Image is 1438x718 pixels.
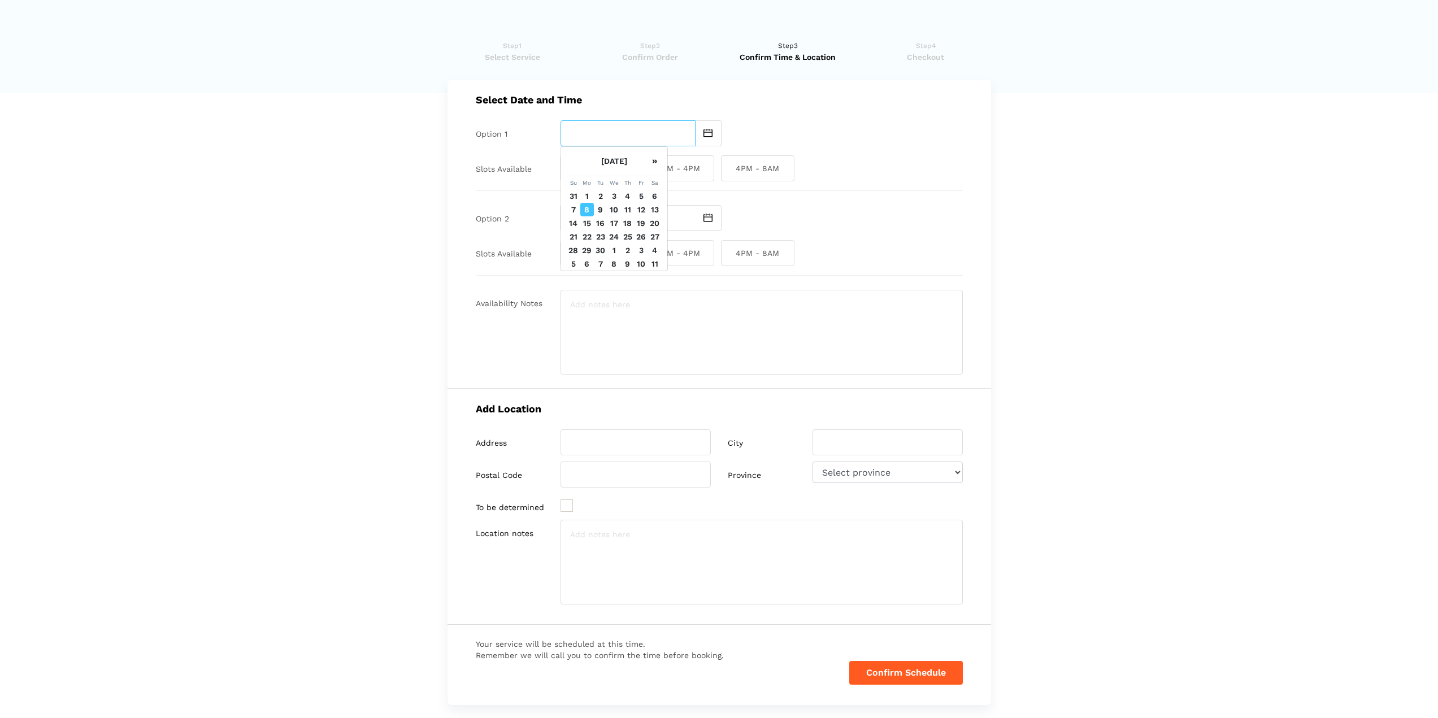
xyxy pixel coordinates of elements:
[567,216,580,230] td: 14
[648,243,662,257] td: 4
[621,176,635,189] th: Th
[476,471,522,480] label: Postal Code
[594,216,607,230] td: 16
[723,51,853,63] span: Confirm Time & Location
[580,176,594,189] th: Mo
[580,243,594,257] td: 29
[607,243,621,257] td: 1
[621,230,635,243] td: 25
[580,216,594,230] td: 15
[476,529,533,538] label: Location notes
[641,155,714,181] span: 12PM - 4PM
[621,189,635,203] td: 4
[476,638,724,662] span: Your service will be scheduled at this time. Remember we will call you to confirm the time before...
[476,164,532,174] label: Slots Available
[648,203,662,216] td: 13
[635,257,648,271] td: 10
[594,257,607,271] td: 7
[594,243,607,257] td: 30
[607,230,621,243] td: 24
[607,216,621,230] td: 17
[594,203,607,216] td: 9
[476,438,507,448] label: Address
[849,661,963,685] button: Confirm Schedule
[635,176,648,189] th: Fr
[594,230,607,243] td: 23
[635,203,648,216] td: 12
[476,403,963,415] h5: Add Location
[621,203,635,216] td: 11
[635,243,648,257] td: 3
[476,503,544,512] label: To be determined
[641,240,714,266] span: 12PM - 4PM
[448,51,578,63] span: Select Service
[861,40,991,63] a: Step4
[607,257,621,271] td: 8
[723,40,853,63] a: Step3
[648,257,662,271] td: 11
[476,249,532,259] label: Slots Available
[648,216,662,230] td: 20
[594,189,607,203] td: 2
[635,230,648,243] td: 26
[476,94,963,106] h5: Select Date and Time
[580,203,594,216] td: 8
[567,230,580,243] td: 21
[580,230,594,243] td: 22
[721,155,794,181] span: 4PM - 8AM
[861,51,991,63] span: Checkout
[580,257,594,271] td: 6
[728,438,743,448] label: City
[648,147,662,176] th: »
[476,129,507,139] label: Option 1
[585,51,715,63] span: Confirm Order
[607,189,621,203] td: 3
[476,214,509,224] label: Option 2
[567,203,580,216] td: 7
[567,176,580,189] th: Su
[448,40,578,63] a: Step1
[567,257,580,271] td: 5
[648,230,662,243] td: 27
[607,203,621,216] td: 10
[580,189,594,203] td: 1
[621,216,635,230] td: 18
[635,189,648,203] td: 5
[594,176,607,189] th: Tu
[648,189,662,203] td: 6
[721,240,794,266] span: 4PM - 8AM
[635,216,648,230] td: 19
[476,299,542,308] label: Availability Notes
[621,243,635,257] td: 2
[648,176,662,189] th: Sa
[607,176,621,189] th: We
[728,471,761,480] label: Province
[621,257,635,271] td: 9
[567,189,580,203] td: 31
[580,147,648,176] th: [DATE]
[567,243,580,257] td: 28
[585,40,715,63] a: Step2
